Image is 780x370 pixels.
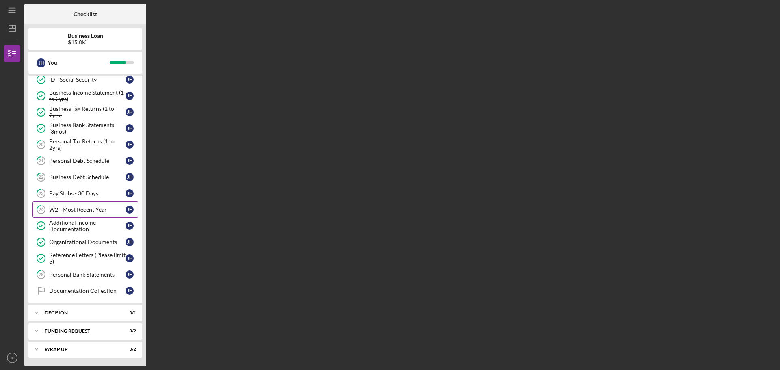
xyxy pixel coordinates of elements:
[121,310,136,315] div: 0 / 1
[39,158,43,164] tspan: 21
[126,238,134,246] div: J H
[32,120,138,136] a: Business Bank Statements (3mos)JH
[45,310,116,315] div: Decision
[32,283,138,299] a: Documentation CollectionJH
[45,329,116,333] div: Funding Request
[10,356,15,360] text: JH
[39,272,43,277] tspan: 28
[32,185,138,201] a: 23Pay Stubs - 30 DaysJH
[49,219,126,232] div: Additional Income Documentation
[121,347,136,352] div: 0 / 2
[32,266,138,283] a: 28Personal Bank StatementsJH
[32,71,138,88] a: ID - Social SecurityJH
[126,222,134,230] div: J H
[126,206,134,214] div: J H
[39,142,44,147] tspan: 20
[49,252,126,265] div: Reference Letters (Please limit 3)
[37,58,45,67] div: J H
[49,76,126,83] div: ID - Social Security
[32,169,138,185] a: 22Business Debt ScheduleJH
[49,138,126,151] div: Personal Tax Returns (1 to 2yrs)
[49,239,126,245] div: Organizational Documents
[4,350,20,366] button: JH
[49,206,126,213] div: W2 - Most Recent Year
[39,175,43,180] tspan: 22
[126,270,134,279] div: J H
[32,234,138,250] a: Organizational DocumentsJH
[45,347,116,352] div: Wrap up
[49,271,126,278] div: Personal Bank Statements
[32,153,138,169] a: 21Personal Debt ScheduleJH
[32,218,138,234] a: Additional Income DocumentationJH
[126,254,134,262] div: J H
[49,122,126,135] div: Business Bank Statements (3mos)
[126,189,134,197] div: J H
[126,157,134,165] div: J H
[32,104,138,120] a: Business Tax Returns (1 to 2yrs)JH
[49,106,126,119] div: Business Tax Returns (1 to 2yrs)
[32,136,138,153] a: 20Personal Tax Returns (1 to 2yrs)JH
[126,173,134,181] div: J H
[126,287,134,295] div: J H
[68,32,103,39] b: Business Loan
[39,191,43,196] tspan: 23
[126,108,134,116] div: J H
[49,174,126,180] div: Business Debt Schedule
[126,124,134,132] div: J H
[48,56,110,69] div: You
[49,89,126,102] div: Business Income Statement (1 to 2yrs)
[126,76,134,84] div: J H
[121,329,136,333] div: 0 / 2
[68,39,103,45] div: $15.0K
[32,201,138,218] a: 24W2 - Most Recent YearJH
[32,88,138,104] a: Business Income Statement (1 to 2yrs)JH
[49,158,126,164] div: Personal Debt Schedule
[126,141,134,149] div: J H
[39,207,44,212] tspan: 24
[49,288,126,294] div: Documentation Collection
[32,250,138,266] a: Reference Letters (Please limit 3)JH
[126,92,134,100] div: J H
[49,190,126,197] div: Pay Stubs - 30 Days
[74,11,97,17] b: Checklist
